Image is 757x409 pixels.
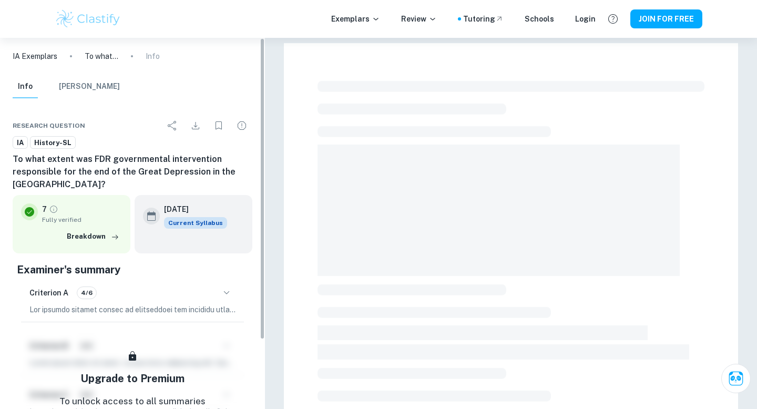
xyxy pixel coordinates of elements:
[42,203,47,215] p: 7
[164,217,227,229] span: Current Syllabus
[604,10,622,28] button: Help and Feedback
[29,287,68,299] h6: Criterion A
[13,121,85,130] span: Research question
[17,262,248,278] h5: Examiner's summary
[164,203,219,215] h6: [DATE]
[80,371,185,386] h5: Upgrade to Premium
[30,138,75,148] span: History-SL
[721,364,751,393] button: Ask Clai
[162,115,183,136] div: Share
[208,115,229,136] div: Bookmark
[575,13,596,25] a: Login
[231,115,252,136] div: Report issue
[525,13,554,25] a: Schools
[13,153,252,191] h6: To what extent was FDR governmental intervention responsible for the end of the Great Depression ...
[401,13,437,25] p: Review
[64,229,122,244] button: Breakdown
[55,8,121,29] img: Clastify logo
[13,75,38,98] button: Info
[49,204,58,214] a: Grade fully verified
[13,136,28,149] a: IA
[630,9,702,28] button: JOIN FOR FREE
[463,13,504,25] a: Tutoring
[185,115,206,136] div: Download
[29,304,236,315] p: Lor ipsumdo sitamet consec ad elitseddoei tem incididu utlabore etd mag aliquaenim adminimveniam:...
[77,288,96,298] span: 4/6
[85,50,118,62] p: To what extent was FDR governmental intervention responsible for the end of the Great Depression ...
[13,138,27,148] span: IA
[59,75,120,98] button: [PERSON_NAME]
[331,13,380,25] p: Exemplars
[42,215,122,224] span: Fully verified
[13,50,57,62] a: IA Exemplars
[164,217,227,229] div: This exemplar is based on the current syllabus. Feel free to refer to it for inspiration/ideas wh...
[59,395,206,408] p: To unlock access to all summaries
[146,50,160,62] p: Info
[30,136,76,149] a: History-SL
